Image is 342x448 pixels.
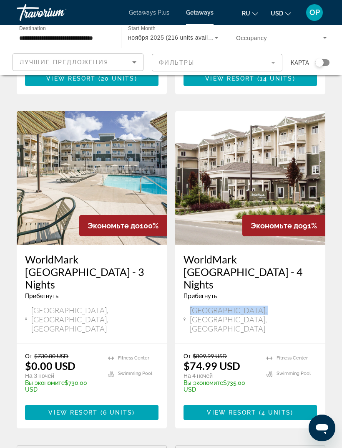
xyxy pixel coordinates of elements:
[25,380,100,393] p: $730.00 USD
[186,9,214,16] a: Getaways
[46,75,96,82] span: View Resort
[184,253,317,291] a: WorldMark [GEOGRAPHIC_DATA] - 4 Nights
[25,253,158,291] a: WorldMark [GEOGRAPHIC_DATA] - 3 Nights
[79,215,167,236] div: 100%
[184,359,240,372] p: $74.99 USD
[236,35,267,41] span: Occupancy
[103,409,133,416] span: 6 units
[25,352,32,359] span: От
[17,111,167,245] img: A871O01X.jpg
[118,355,149,361] span: Fitness Center
[175,111,325,245] img: A871E01X.jpg
[260,75,293,82] span: 14 units
[96,75,137,82] span: ( )
[184,380,223,386] span: Вы экономите
[291,57,309,68] span: карта
[271,7,291,19] button: Change currency
[118,371,152,376] span: Swimming Pool
[184,405,317,420] button: View Resort(4 units)
[184,293,217,299] span: Прибегнуть
[20,59,108,66] span: Лучшие предложения
[17,2,100,23] a: Travorium
[25,293,58,299] span: Прибегнуть
[309,415,335,441] iframe: Кнопка запуска окна обмена сообщениями
[20,57,136,67] mat-select: Sort by
[88,221,140,230] span: Экономьте до
[190,306,317,333] span: [GEOGRAPHIC_DATA], [GEOGRAPHIC_DATA], [GEOGRAPHIC_DATA]
[184,71,317,86] button: View Resort(14 units)
[193,352,227,359] span: $809.99 USD
[129,9,169,16] a: Getaways Plus
[242,7,258,19] button: Change language
[242,10,250,17] span: ru
[98,409,135,416] span: ( )
[25,380,65,386] span: Вы экономите
[31,306,158,333] span: [GEOGRAPHIC_DATA], [GEOGRAPHIC_DATA], [GEOGRAPHIC_DATA]
[277,355,308,361] span: Fitness Center
[25,359,75,372] p: $0.00 USD
[19,25,46,31] span: Destination
[25,372,100,380] p: На 3 ночей
[128,34,222,41] span: ноября 2025 (216 units available)
[277,371,311,376] span: Swimming Pool
[184,352,191,359] span: От
[251,221,303,230] span: Экономьте до
[207,409,256,416] span: View Resort
[304,4,325,21] button: User Menu
[25,71,158,86] button: View Resort(20 units)
[152,53,283,72] button: Filter
[128,26,156,31] span: Start Month
[48,409,98,416] span: View Resort
[309,8,320,17] span: OP
[256,409,294,416] span: ( )
[205,75,254,82] span: View Resort
[242,215,325,236] div: 91%
[254,75,295,82] span: ( )
[262,409,291,416] span: 4 units
[34,352,68,359] span: $730.00 USD
[101,75,135,82] span: 20 units
[184,380,258,393] p: $735.00 USD
[184,372,258,380] p: На 4 ночей
[25,405,158,420] button: View Resort(6 units)
[271,10,283,17] span: USD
